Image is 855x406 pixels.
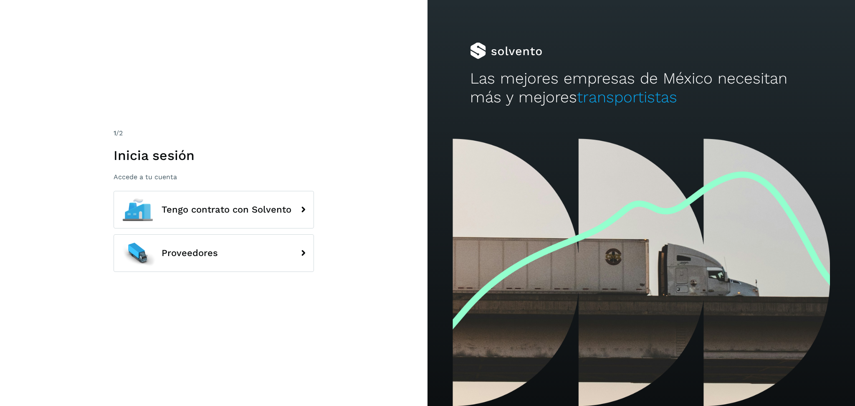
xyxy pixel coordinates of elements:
[114,191,314,228] button: Tengo contrato con Solvento
[114,147,314,163] h1: Inicia sesión
[114,128,314,138] div: /2
[114,129,116,137] span: 1
[162,205,291,215] span: Tengo contrato con Solvento
[114,173,314,181] p: Accede a tu cuenta
[114,234,314,272] button: Proveedores
[577,88,677,106] span: transportistas
[470,69,812,107] h2: Las mejores empresas de México necesitan más y mejores
[162,248,218,258] span: Proveedores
